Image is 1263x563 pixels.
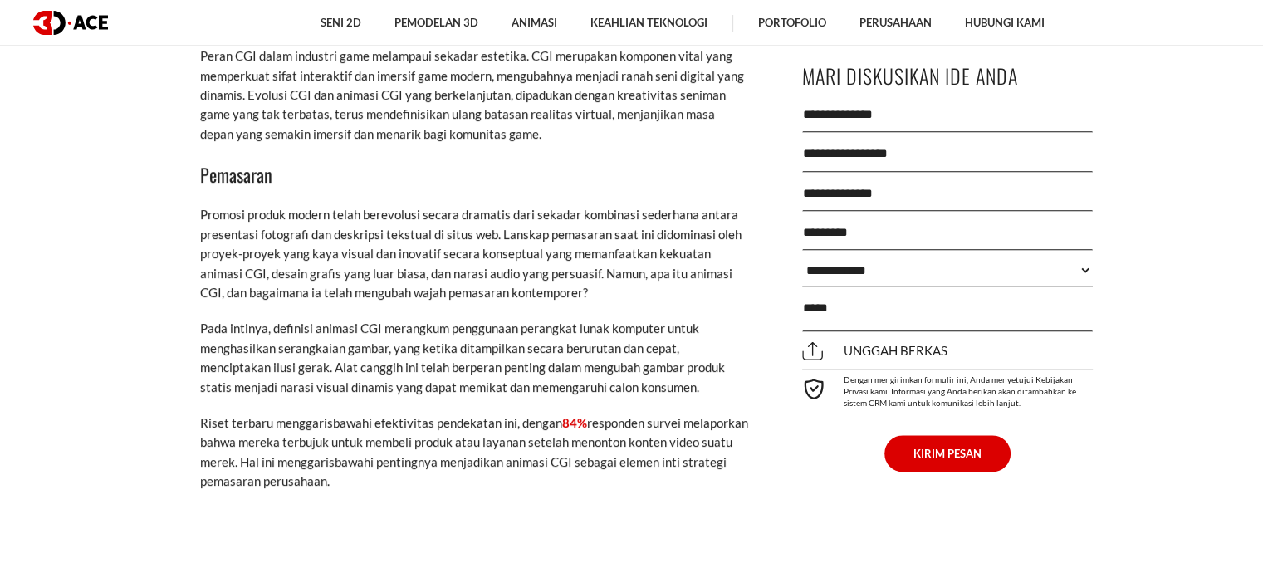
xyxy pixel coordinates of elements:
[33,11,108,35] img: logo gelap
[913,447,982,460] font: KIRIM PESAN
[590,16,707,29] font: Keahlian Teknologi
[802,61,1018,91] font: Mari Diskusikan Ide Anda
[859,16,932,29] font: Perusahaan
[200,321,725,394] font: Pada intinya, definisi animasi CGI merangkum penggunaan perangkat lunak komputer untuk menghasilk...
[758,16,826,29] font: Portofolio
[200,415,562,430] font: Riset terbaru menggarisbawahi efektivitas pendekatan ini, dengan
[512,16,557,29] font: Animasi
[844,375,1076,408] font: Dengan mengirimkan formulir ini, Anda menyetujui Kebijakan Privasi kami. Informasi yang Anda beri...
[965,16,1045,29] font: Hubungi kami
[884,435,1011,472] button: KIRIM PESAN
[200,207,742,300] font: Promosi produk modern telah berevolusi secara dramatis dari sekadar kombinasi sederhana antara pr...
[562,415,587,430] a: 84%
[200,48,744,141] font: Peran CGI dalam industri game melampaui sekadar estetika. CGI merupakan komponen vital yang mempe...
[200,161,272,188] font: Pemasaran
[321,16,361,29] font: Seni 2D
[394,16,478,29] font: Pemodelan 3D
[844,344,947,359] font: Unggah berkas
